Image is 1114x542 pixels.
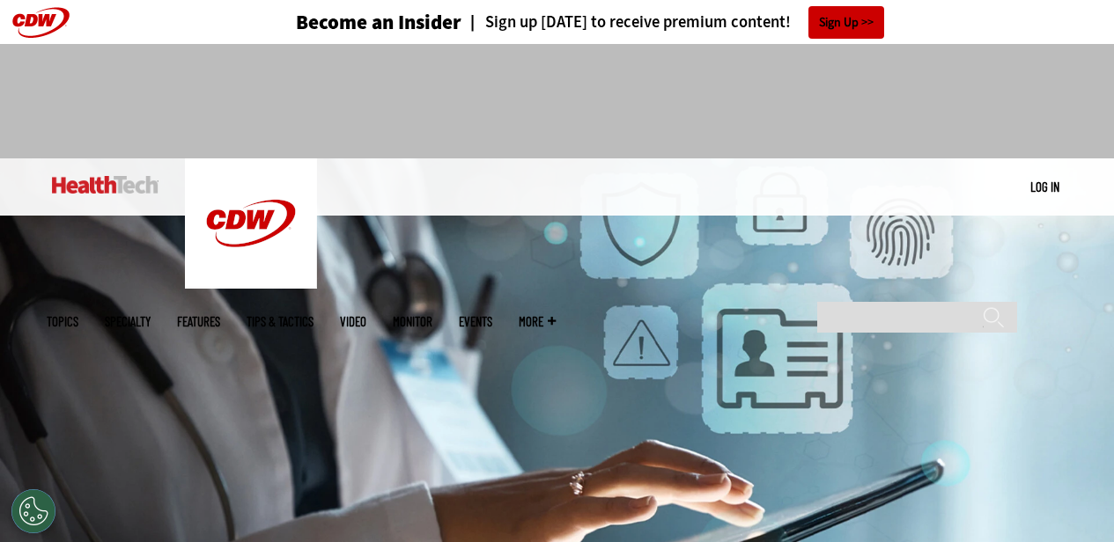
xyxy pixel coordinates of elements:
[237,62,878,141] iframe: advertisement
[247,315,314,328] a: Tips & Tactics
[296,12,461,33] h3: Become an Insider
[11,489,55,533] button: Open Preferences
[11,489,55,533] div: Cookies Settings
[52,176,159,194] img: Home
[459,315,492,328] a: Events
[230,12,461,33] a: Become an Insider
[808,6,884,39] a: Sign Up
[519,315,556,328] span: More
[185,275,317,293] a: CDW
[1030,179,1059,194] a: Log in
[1030,178,1059,196] div: User menu
[177,315,220,328] a: Features
[393,315,432,328] a: MonITor
[340,315,366,328] a: Video
[185,158,317,289] img: Home
[461,14,791,31] a: Sign up [DATE] to receive premium content!
[47,315,78,328] span: Topics
[105,315,151,328] span: Specialty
